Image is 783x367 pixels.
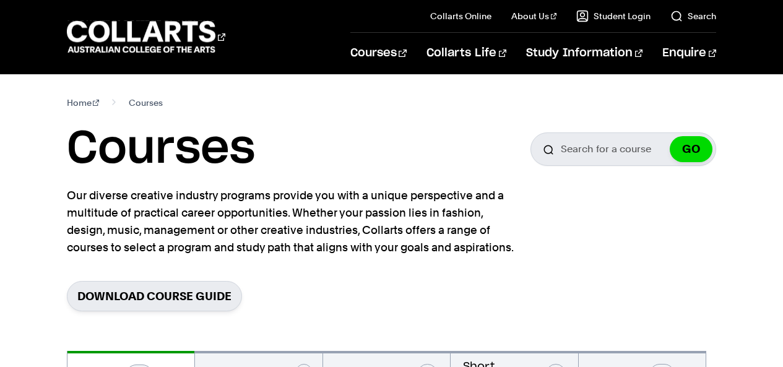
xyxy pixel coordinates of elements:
a: Home [67,94,100,111]
span: Courses [129,94,163,111]
a: About Us [511,10,557,22]
a: Study Information [526,33,642,74]
div: Go to homepage [67,19,225,54]
a: Courses [350,33,407,74]
a: Search [670,10,716,22]
a: Collarts Life [426,33,506,74]
a: Student Login [576,10,651,22]
input: Search for a course [530,132,716,166]
a: Download Course Guide [67,281,242,311]
a: Collarts Online [430,10,491,22]
h1: Courses [67,121,255,177]
p: Our diverse creative industry programs provide you with a unique perspective and a multitude of p... [67,187,519,256]
button: GO [670,136,712,162]
a: Enquire [662,33,716,74]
